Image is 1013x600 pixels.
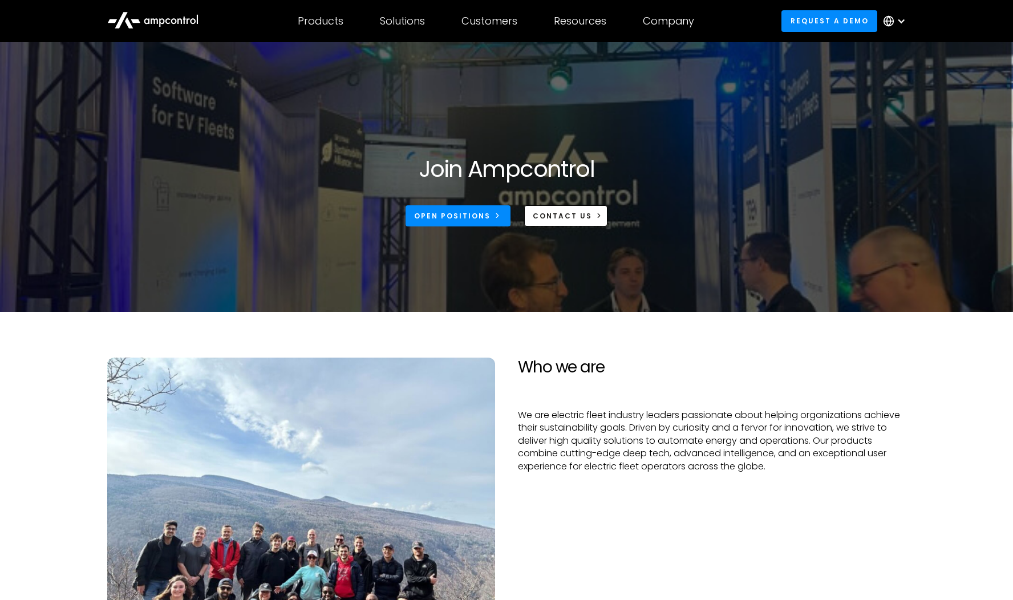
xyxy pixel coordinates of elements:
[406,205,510,226] a: Open Positions
[419,155,594,183] h1: Join Ampcontrol
[414,211,491,221] div: Open Positions
[298,15,343,27] div: Products
[554,15,606,27] div: Resources
[524,205,608,226] a: CONTACT US
[461,15,517,27] div: Customers
[380,15,425,27] div: Solutions
[518,409,906,473] p: We are electric fleet industry leaders passionate about helping organizations achieve their susta...
[643,15,694,27] div: Company
[781,10,877,31] a: Request a demo
[518,358,906,377] h2: Who we are
[533,211,592,221] div: CONTACT US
